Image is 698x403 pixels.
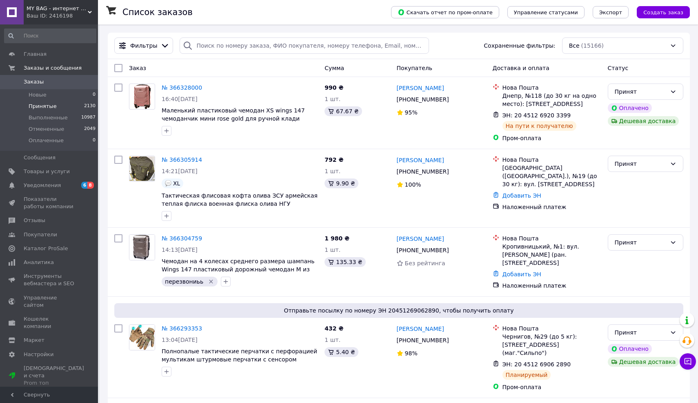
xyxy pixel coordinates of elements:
[391,6,499,18] button: Скачать отчет по пром-оплате
[325,84,343,91] span: 990 ₴
[129,235,155,260] img: Фото товару
[208,278,214,285] svg: Удалить метку
[84,103,96,110] span: 2130
[27,12,98,20] div: Ваш ID: 2416198
[615,159,667,168] div: Принят
[405,260,445,266] span: Без рейтинга
[397,235,444,243] a: [PERSON_NAME]
[637,6,690,18] button: Создать заказ
[405,109,418,116] span: 95%
[608,357,679,367] div: Дешевая доставка
[608,103,652,113] div: Оплачено
[643,9,683,15] span: Создать заказ
[629,9,690,15] a: Создать заказ
[24,337,44,344] span: Маркет
[325,156,343,163] span: 792 ₴
[502,164,601,188] div: [GEOGRAPHIC_DATA] ([GEOGRAPHIC_DATA].), №19 (до 30 кг): вул. [STREET_ADDRESS]
[24,351,53,358] span: Настройки
[608,344,652,354] div: Оплачено
[502,234,601,242] div: Нова Пошта
[502,92,601,108] div: Днепр, №118 (до 30 кг на одно место): [STREET_ADDRESS]
[24,231,57,238] span: Покупатели
[502,383,601,391] div: Пром-оплата
[502,333,601,357] div: Чернигов, №29 (до 5 кг): [STREET_ADDRESS] (маг."Сильпо")
[397,65,433,71] span: Покупатель
[130,42,157,50] span: Фильтры
[325,168,340,174] span: 1 шт.
[395,335,451,346] div: [PHONE_NUMBER]
[162,192,318,215] a: Тактическая флисовая кофта олива ЗСУ армейская теплая флиска военная флиска олива НГУ тактическая...
[24,245,68,252] span: Каталог ProSale
[129,156,155,182] a: Фото товару
[599,9,622,15] span: Экспорт
[24,315,76,330] span: Кошелек компании
[4,29,96,43] input: Поиск
[395,94,451,105] div: [PHONE_NUMBER]
[397,325,444,333] a: [PERSON_NAME]
[129,84,155,110] a: Фото товару
[405,181,421,188] span: 100%
[27,5,88,12] span: MY BAG - интернет магазин сумок, чемоданов и аксессуаров
[24,168,70,175] span: Товары и услуги
[118,306,680,315] span: Отправьте посылку по номеру ЭН 20451269062890, чтобы получить оплату
[93,137,96,144] span: 0
[29,103,57,110] span: Принятые
[129,234,155,260] a: Фото товару
[162,107,305,130] a: Маленький пластиковый чемодан XS wings 147 чемоданчик мини rose gold для ручной клади чемодан роз...
[162,247,198,253] span: 14:13[DATE]
[502,112,571,119] span: ЭН: 20 4512 6920 3399
[122,7,193,17] h1: Список заказов
[615,238,667,247] div: Принят
[507,6,585,18] button: Управление статусами
[24,182,61,189] span: Уведомления
[502,192,541,199] a: Добавить ЭН
[325,106,362,116] div: 67.67 ₴
[162,348,317,371] a: Полнопалые тактические перчатки с перфорацией мультикам штурмовые перчатки с сенсором перчатки с ...
[502,84,601,92] div: Нова Пошта
[502,361,571,368] span: ЭН: 20 4512 6906 2890
[29,114,68,121] span: Выполненные
[180,37,429,54] input: Поиск по номеру заказа, ФИО покупателя, номеру телефона, Email, номеру накладной
[129,156,155,181] img: Фото товару
[162,96,198,102] span: 16:40[DATE]
[165,180,171,187] img: :speech_balloon:
[24,51,47,58] span: Главная
[398,9,493,16] span: Скачать отчет по пром-оплате
[502,242,601,267] div: Кропивницький, №1: вул. [PERSON_NAME] (ран. [STREET_ADDRESS]
[325,96,340,102] span: 1 шт.
[325,65,344,71] span: Сумма
[24,196,76,210] span: Показатели работы компании
[24,294,76,309] span: Управление сайтом
[395,166,451,177] div: [PHONE_NUMBER]
[93,91,96,99] span: 0
[81,182,88,189] span: 6
[29,137,64,144] span: Оплаченные
[502,271,541,277] a: Добавить ЭН
[325,235,349,242] span: 1 980 ₴
[162,258,314,281] a: Чемодан на 4 колесах среднего размера шампань Wings 147 пластиковый дорожный чемодан М из поликар...
[569,42,580,50] span: Все
[325,257,365,267] div: 135.33 ₴
[129,324,155,350] a: Фото товару
[615,87,667,96] div: Принят
[129,65,146,71] span: Заказ
[29,126,64,133] span: Отмененные
[29,91,47,99] span: Новые
[162,84,202,91] a: № 366328000
[173,180,180,187] span: XL
[162,337,198,343] span: 13:04[DATE]
[162,325,202,332] a: № 366293353
[24,154,56,161] span: Сообщения
[325,247,340,253] span: 1 шт.
[24,217,45,224] span: Отзывы
[24,64,82,72] span: Заказы и сообщения
[325,347,358,357] div: 5.40 ₴
[405,350,418,357] span: 98%
[81,114,96,121] span: 10987
[162,235,202,242] a: № 366304759
[325,337,340,343] span: 1 шт.
[608,116,679,126] div: Дешевая доставка
[680,353,696,370] button: Чат с покупателем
